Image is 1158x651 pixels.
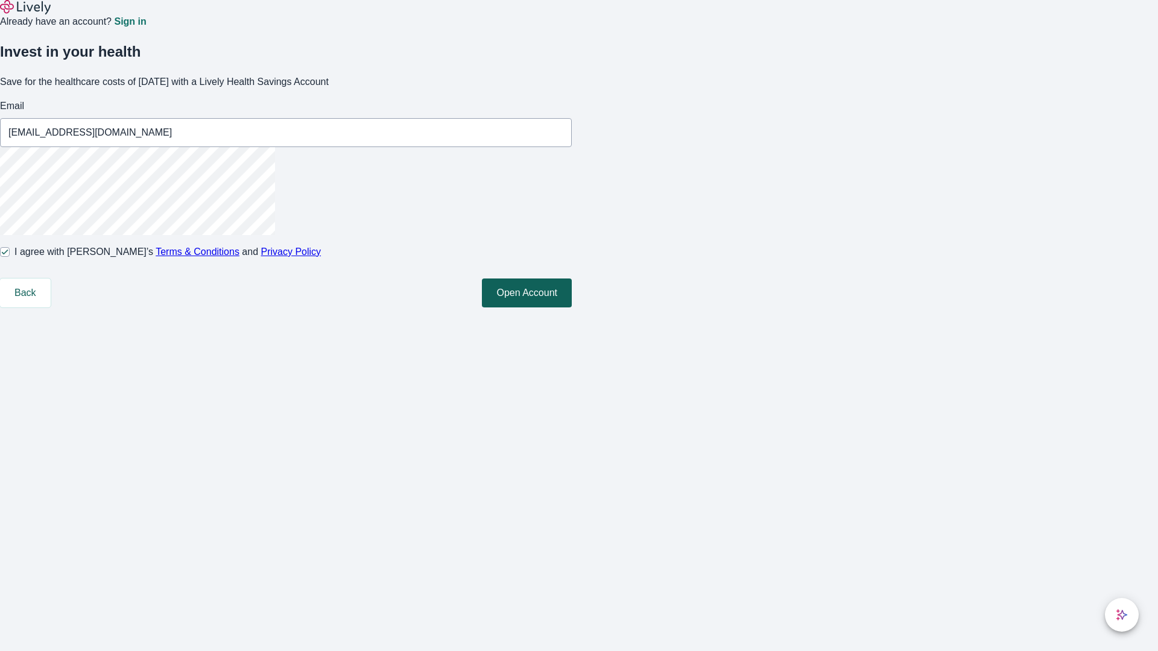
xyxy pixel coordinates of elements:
a: Terms & Conditions [156,247,239,257]
button: chat [1105,598,1139,632]
a: Privacy Policy [261,247,321,257]
span: I agree with [PERSON_NAME]’s and [14,245,321,259]
button: Open Account [482,278,572,307]
a: Sign in [114,17,146,27]
svg: Lively AI Assistant [1116,609,1128,621]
